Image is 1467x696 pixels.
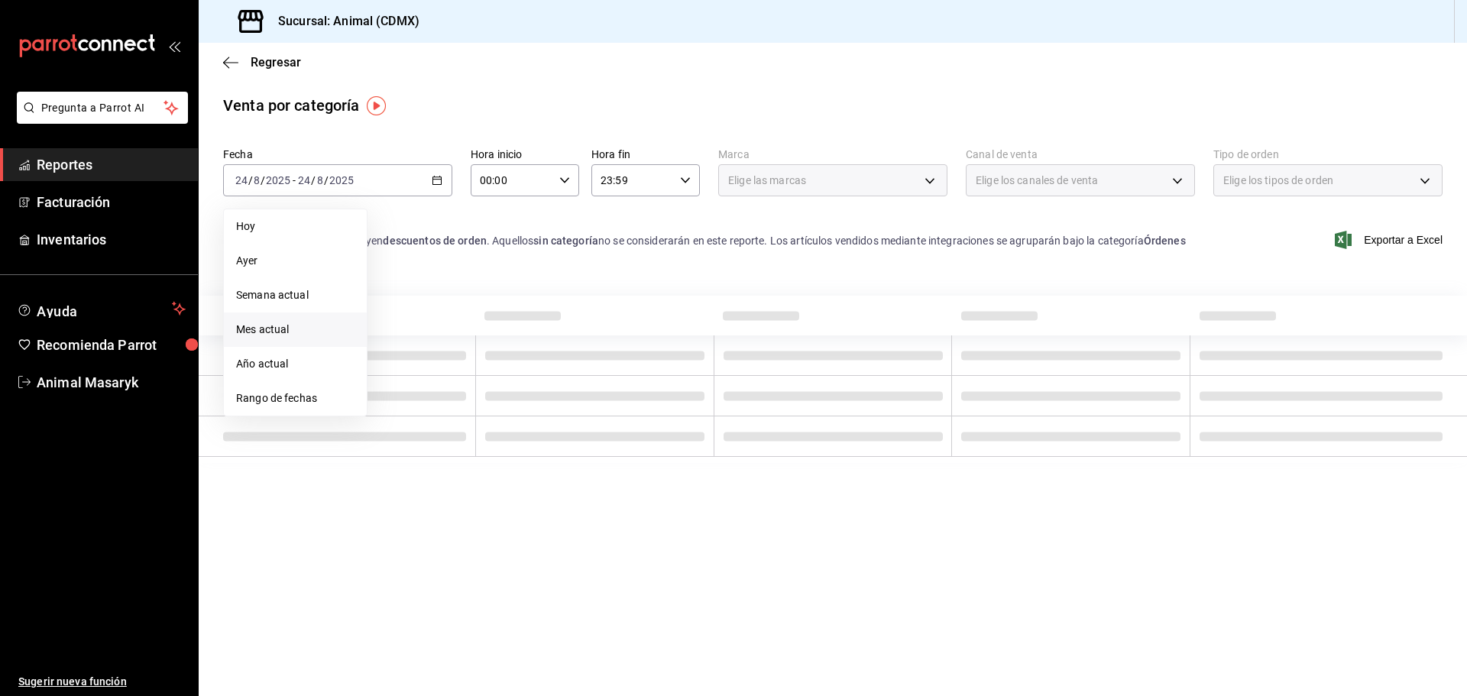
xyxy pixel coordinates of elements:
[253,174,261,186] input: --
[11,111,188,127] a: Pregunta a Parrot AI
[728,173,806,188] span: Elige las marcas
[316,174,324,186] input: --
[37,335,186,355] span: Recomienda Parrot
[223,233,1195,265] div: Los artículos listados no incluyen . Aquellos no se considerarán en este reporte. Los artículos v...
[223,215,1195,233] p: Nota
[37,229,186,250] span: Inventarios
[223,149,452,160] label: Fecha
[383,235,487,247] strong: descuentos de orden
[236,322,355,338] span: Mes actual
[236,390,355,406] span: Rango de fechas
[471,149,579,160] label: Hora inicio
[236,253,355,269] span: Ayer
[223,55,301,70] button: Regresar
[18,674,186,690] span: Sugerir nueva función
[976,173,1098,188] span: Elige los canales de venta
[37,154,186,175] span: Reportes
[265,174,291,186] input: ----
[367,96,386,115] img: Tooltip marker
[966,149,1195,160] label: Canal de venta
[37,192,186,212] span: Facturación
[168,40,180,52] button: open_drawer_menu
[324,174,329,186] span: /
[236,287,355,303] span: Semana actual
[1213,149,1443,160] label: Tipo de orden
[17,92,188,124] button: Pregunta a Parrot AI
[248,174,253,186] span: /
[591,149,700,160] label: Hora fin
[41,100,164,116] span: Pregunta a Parrot AI
[533,235,598,247] strong: sin categoría
[37,299,166,318] span: Ayuda
[1223,173,1333,188] span: Elige los tipos de orden
[223,94,360,117] div: Venta por categoría
[297,174,311,186] input: --
[235,174,248,186] input: --
[236,219,355,235] span: Hoy
[37,372,186,393] span: Animal Masaryk
[236,356,355,372] span: Año actual
[718,149,947,160] label: Marca
[293,174,296,186] span: -
[266,12,419,31] h3: Sucursal: Animal (CDMX)
[311,174,316,186] span: /
[1338,231,1443,249] button: Exportar a Excel
[329,174,355,186] input: ----
[251,55,301,70] span: Regresar
[261,174,265,186] span: /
